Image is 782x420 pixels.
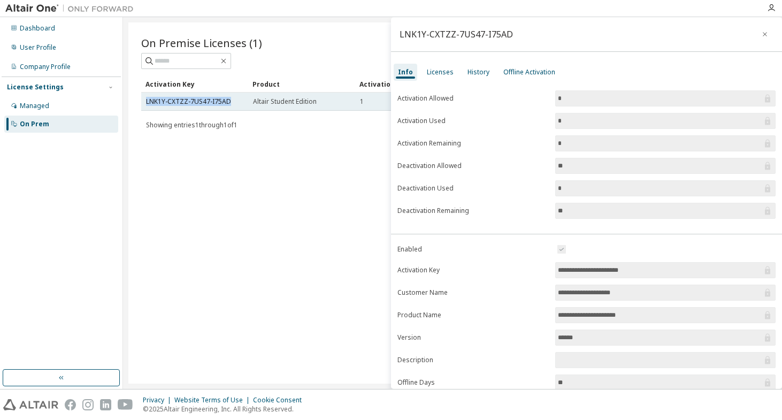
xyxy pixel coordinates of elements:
div: Licenses [427,68,454,77]
div: Cookie Consent [253,396,308,404]
img: Altair One [5,3,139,14]
div: Activation Key [145,75,244,93]
div: Company Profile [20,63,71,71]
label: Version [397,333,549,342]
label: Enabled [397,245,549,254]
label: Customer Name [397,288,549,297]
label: Deactivation Allowed [397,162,549,170]
a: LNK1Y-CXTZZ-7US47-I75AD [146,97,231,106]
label: Deactivation Used [397,184,549,193]
label: Description [397,356,549,364]
div: On Prem [20,120,49,128]
div: Activation Allowed [359,75,458,93]
img: facebook.svg [65,399,76,410]
label: Deactivation Remaining [397,207,549,215]
div: License Settings [7,83,64,91]
img: youtube.svg [118,399,133,410]
label: Activation Allowed [397,94,549,103]
label: Activation Remaining [397,139,549,148]
div: Offline Activation [503,68,555,77]
div: Managed [20,102,49,110]
span: Showing entries 1 through 1 of 1 [146,120,237,129]
span: On Premise Licenses (1) [141,35,262,50]
label: Product Name [397,311,549,319]
div: Info [398,68,413,77]
label: Offline Days [397,378,549,387]
div: Website Terms of Use [174,396,253,404]
div: History [467,68,489,77]
div: Dashboard [20,24,55,33]
div: Privacy [143,396,174,404]
div: LNK1Y-CXTZZ-7US47-I75AD [400,30,513,39]
div: User Profile [20,43,56,52]
label: Activation Used [397,117,549,125]
p: © 2025 Altair Engineering, Inc. All Rights Reserved. [143,404,308,414]
img: altair_logo.svg [3,399,58,410]
img: instagram.svg [82,399,94,410]
label: Activation Key [397,266,549,274]
div: Product [252,75,351,93]
img: linkedin.svg [100,399,111,410]
span: 1 [360,97,364,106]
span: Altair Student Edition [253,97,317,106]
